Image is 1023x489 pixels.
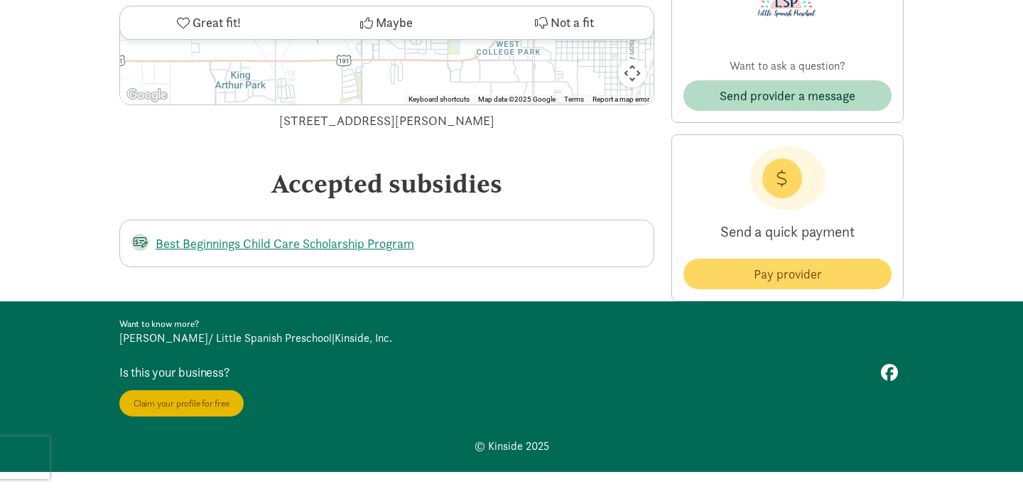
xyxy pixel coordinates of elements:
p: Is this your business? [119,364,467,381]
button: Great fit! [120,6,298,39]
a: Report a map error [592,95,649,103]
div: Accepted subsidies [119,164,654,203]
img: Google [124,86,170,104]
button: Send provider a message [683,80,892,111]
a: Best Beginnings Child Care Scholarship Program [156,235,414,252]
a: [PERSON_NAME]/ Little Spanish Preschool [119,331,332,345]
a: Terms (opens in new tab) [564,95,584,103]
span: Great fit! [193,14,241,33]
span: Maybe [376,14,413,33]
div: © Kinside 2025 [119,438,904,455]
p: Send a quick payment [683,210,892,253]
button: Keyboard shortcuts [408,95,470,104]
strong: Want to know more? [119,318,198,330]
a: Claim your profile for free [119,390,244,417]
div: | [119,330,503,347]
div: [STREET_ADDRESS][PERSON_NAME] [119,111,654,130]
a: Open this area in Google Maps (opens a new window) [124,86,170,104]
p: Want to ask a question? [683,58,892,75]
span: Send provider a message [720,86,855,105]
a: Kinside, Inc. [335,331,392,345]
span: Pay provider [754,264,822,284]
button: Map camera controls [618,59,646,87]
span: Map data ©2025 Google [478,95,556,103]
button: Not a fit [476,6,654,39]
span: Not a fit [551,14,594,33]
button: Maybe [298,6,475,39]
